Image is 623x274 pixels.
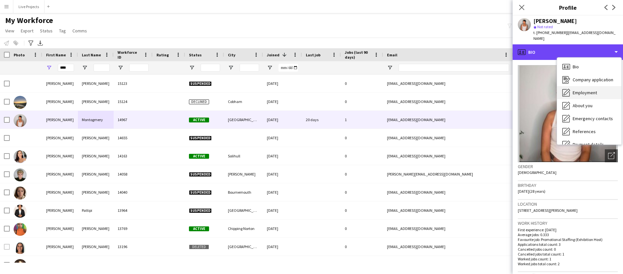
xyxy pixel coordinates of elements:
img: Jessica Montogmery [14,114,27,127]
div: [EMAIL_ADDRESS][DOMAIN_NAME] [383,238,513,256]
div: References [557,125,621,138]
div: 20 days [302,111,341,129]
div: Employment [557,86,621,99]
div: [PERSON_NAME] [42,238,78,256]
span: Company application [573,77,613,83]
img: Jessica Stokes [14,187,27,200]
p: Average jobs: 0.333 [518,232,618,237]
div: [DATE] [263,147,302,165]
div: Hove [224,256,263,274]
button: Open Filter Menu [82,65,88,71]
button: Open Filter Menu [189,65,195,71]
div: [EMAIL_ADDRESS][DOMAIN_NAME] [383,74,513,92]
div: [EMAIL_ADDRESS][DOMAIN_NAME] [383,220,513,237]
div: [EMAIL_ADDRESS][DOMAIN_NAME] [383,111,513,129]
h3: Birthday [518,182,618,188]
img: Jesse Travers [14,168,27,181]
input: First Name Filter Input [58,64,74,72]
span: Not rated [537,24,553,29]
div: Bournemouth [224,183,263,201]
div: 12868 [114,256,153,274]
h3: Work history [518,220,618,226]
div: [PERSON_NAME] [78,129,114,147]
div: 13196 [114,238,153,256]
div: [PERSON_NAME] [42,165,78,183]
span: Status [189,52,202,57]
p: Favourite job: Promotional Staffing (Exhibition Host) [518,237,618,242]
span: Declined [189,99,209,104]
button: Open Filter Menu [46,65,52,71]
input: Last Name Filter Input [93,64,110,72]
div: [PERSON_NAME] [42,111,78,129]
span: Status [40,28,53,34]
div: [PERSON_NAME] [42,220,78,237]
p: Cancelled jobs count: 0 [518,247,618,252]
span: | [EMAIL_ADDRESS][DOMAIN_NAME] [533,30,616,41]
div: Bio [513,44,623,60]
div: About you [557,99,621,112]
span: Deleted [189,245,209,249]
span: Jobs (last 90 days) [345,50,371,60]
div: 0 [341,201,383,219]
div: Open photos pop-in [605,149,618,162]
div: 0 [341,256,383,274]
div: 14967 [114,111,153,129]
span: References [573,129,596,134]
div: [PERSON_NAME] [42,201,78,219]
span: [DATE] (28 years) [518,189,545,194]
a: Status [37,27,55,35]
div: [PERSON_NAME] [42,74,78,92]
div: 1 [341,111,383,129]
div: [EMAIL_ADDRESS][DOMAIN_NAME] [383,147,513,165]
a: Tag [56,27,69,35]
span: City [228,52,235,57]
p: Worked jobs count: 1 [518,257,618,261]
div: 14655 [114,129,153,147]
h3: Profile [513,3,623,12]
span: Tag [59,28,66,34]
input: City Filter Input [240,64,259,72]
input: Joined Filter Input [279,64,298,72]
div: [GEOGRAPHIC_DATA] [224,238,263,256]
div: 0 [341,129,383,147]
input: Email Filter Input [399,64,509,72]
div: [PERSON_NAME] [78,220,114,237]
app-action-btn: Advanced filters [27,39,35,47]
span: Photo [14,52,25,57]
div: [PERSON_NAME] [78,238,114,256]
div: 14163 [114,147,153,165]
img: Jessica Perry [14,150,27,163]
div: [DATE] [263,238,302,256]
div: [PERSON_NAME] [78,147,114,165]
button: Open Filter Menu [118,65,123,71]
div: [GEOGRAPHIC_DATA] [224,201,263,219]
span: Last job [306,52,320,57]
div: [PERSON_NAME] [42,256,78,274]
div: [EMAIL_ADDRESS][DOMAIN_NAME] [383,183,513,201]
span: First Name [46,52,66,57]
div: [PERSON_NAME][EMAIL_ADDRESS][DOMAIN_NAME] [383,256,513,274]
div: 15124 [114,93,153,110]
div: Emergency contacts [557,112,621,125]
div: Payment details [557,138,621,151]
span: Export [21,28,33,34]
h3: Gender [518,164,618,169]
div: Ramy [78,256,114,274]
a: Export [18,27,36,35]
div: [PERSON_NAME] [42,129,78,147]
button: Open Filter Menu [267,65,273,71]
p: First experience: [DATE] [518,227,618,232]
span: Suspended [189,136,212,141]
img: Jessica Ramy [14,259,27,272]
div: [DATE] [263,74,302,92]
div: [DATE] [263,111,302,129]
div: 0 [341,183,383,201]
div: Solihull [224,147,263,165]
div: [PERSON_NAME] [224,165,263,183]
span: Active [189,226,209,231]
span: Payment details [573,142,604,147]
img: Crew avatar or photo [518,65,618,162]
p: Cancelled jobs total count: 1 [518,252,618,257]
div: [PERSON_NAME] [42,147,78,165]
div: 13769 [114,220,153,237]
